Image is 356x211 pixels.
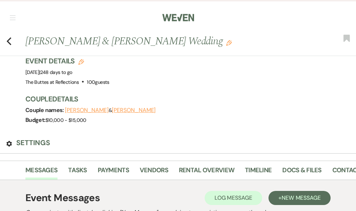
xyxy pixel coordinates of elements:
[205,191,262,205] button: Log Message
[25,69,72,75] span: [DATE]
[16,138,50,148] h3: Settings
[25,116,46,124] span: Budget:
[6,138,50,148] button: Settings
[215,194,252,201] span: Log Message
[25,191,100,205] h1: Event Messages
[98,165,129,180] a: Payments
[65,107,109,113] button: [PERSON_NAME]
[68,165,87,180] a: Tasks
[25,106,65,114] span: Couple names:
[65,107,156,113] span: &
[282,165,321,180] a: Docs & Files
[87,79,109,85] span: 100 guests
[226,39,232,45] button: Edit
[245,165,272,180] a: Timeline
[40,69,72,75] span: 248 days to go
[25,56,109,66] h3: Event Details
[140,165,168,180] a: Vendors
[25,34,287,49] h1: [PERSON_NAME] & [PERSON_NAME] Wedding
[282,194,321,201] span: New Message
[179,165,234,180] a: Rental Overview
[39,69,72,75] span: |
[25,165,58,180] a: Messages
[268,191,331,205] button: +New Message
[25,94,349,104] h3: Couple Details
[162,10,194,25] img: Weven Logo
[46,117,86,123] span: $10,000 - $15,000
[25,79,79,85] span: The Buttes at Reflections
[112,107,156,113] button: [PERSON_NAME]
